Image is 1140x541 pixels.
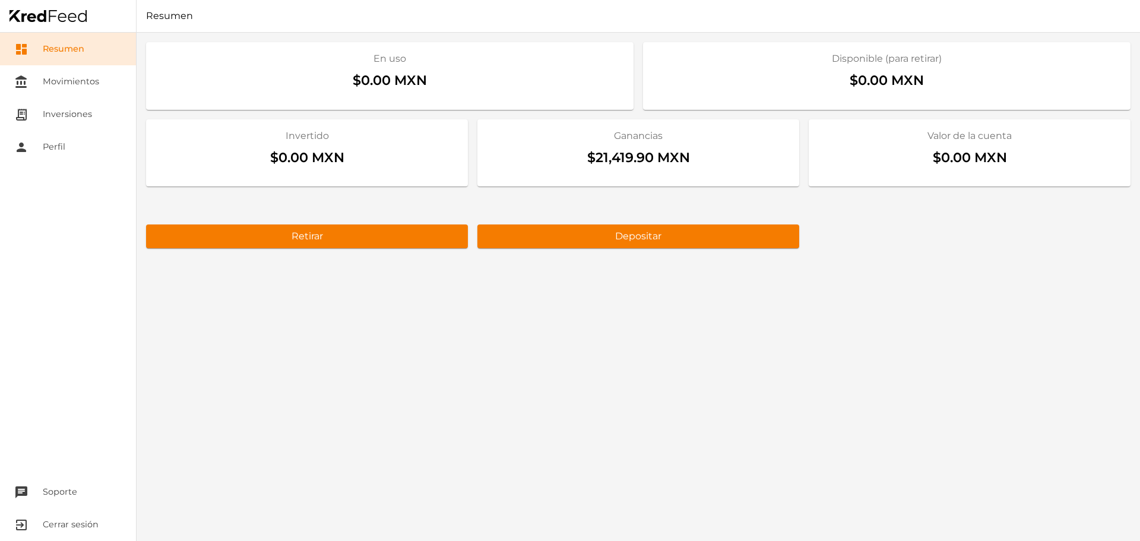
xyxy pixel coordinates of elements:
h2: Invertido [156,129,458,143]
div: $0.00 MXN [156,66,624,100]
button: Retirar [146,224,468,248]
i: dashboard [14,42,28,56]
i: exit_to_app [14,518,28,532]
i: receipt_long [14,107,28,122]
img: Home [9,10,87,22]
i: chat [14,485,28,499]
button: Depositar [477,224,799,248]
h1: Resumen [137,9,1140,23]
h2: Valor de la cuenta [818,129,1121,143]
i: account_balance [14,75,28,89]
i: person [14,140,28,154]
div: $0.00 MXN [818,143,1121,178]
div: $21,419.90 MXN [487,143,790,178]
h2: Disponible (para retirar) [653,52,1121,66]
h2: Ganancias [487,129,790,143]
h2: En uso [156,52,624,66]
div: $0.00 MXN [156,143,458,178]
div: $0.00 MXN [653,66,1121,100]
